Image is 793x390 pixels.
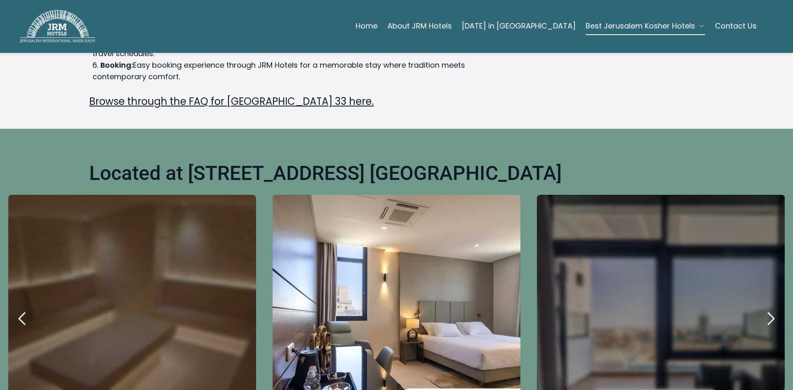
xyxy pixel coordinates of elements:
[89,95,374,108] a: Browse through the FAQ for [GEOGRAPHIC_DATA] 33 here.
[89,162,562,185] h1: Located at [STREET_ADDRESS] [GEOGRAPHIC_DATA]
[462,18,576,34] a: [DATE] in [GEOGRAPHIC_DATA]
[586,18,705,34] button: Best Jerusalem Kosher Hotels
[100,60,133,70] strong: Booking:
[387,18,452,34] a: About JRM Hotels
[356,18,378,34] a: Home
[93,59,512,83] li: Easy booking experience through JRM Hotels for a memorable stay where tradition meets contemporar...
[20,10,95,43] img: JRM Hotels
[715,18,757,34] a: Contact Us
[586,20,695,32] span: Best Jerusalem Kosher Hotels
[757,305,785,333] button: next
[8,305,36,333] button: previous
